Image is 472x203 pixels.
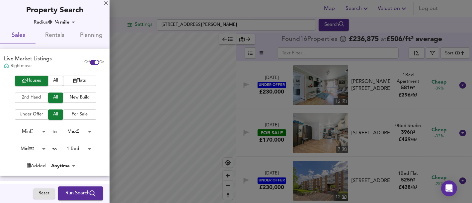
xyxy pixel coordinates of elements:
button: Run Search [58,186,103,200]
button: All [48,76,63,86]
div: Anytime [49,163,78,169]
div: to [53,128,57,135]
span: Sales [4,31,33,41]
div: Radius [34,19,52,26]
div: Rightmove [4,63,52,69]
div: Added [27,163,46,169]
button: 2nd Hand [15,93,48,103]
div: Max [57,126,94,137]
div: 1 Bed [57,144,94,154]
span: All [51,111,60,118]
div: to [53,146,57,152]
span: All [51,77,60,85]
button: For Sale [63,109,96,120]
span: For Sale [66,111,93,118]
div: Min [11,126,48,137]
span: Rentals [40,31,69,41]
button: Houses [15,76,48,86]
span: Houses [18,77,45,85]
div: X [104,1,108,6]
div: Live Market Listings [4,55,52,63]
span: All [51,94,60,101]
span: Under Offer [18,111,45,118]
button: Flats [63,76,96,86]
button: Under Offer [15,109,48,120]
span: Reset [37,190,51,197]
div: ¼ mile [53,19,77,26]
span: Flats [66,77,93,85]
button: New Build [63,93,96,103]
div: Min [11,144,48,154]
div: Open Intercom Messenger [441,180,457,196]
button: Reset [34,188,55,199]
span: 2nd Hand [18,94,45,101]
span: On [99,60,104,65]
span: Run Search [65,189,96,198]
img: Rightmove [4,63,9,69]
button: All [48,93,63,103]
span: New Build [66,94,93,101]
span: Planning [77,31,106,41]
span: Off [84,60,90,65]
button: All [48,109,63,120]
